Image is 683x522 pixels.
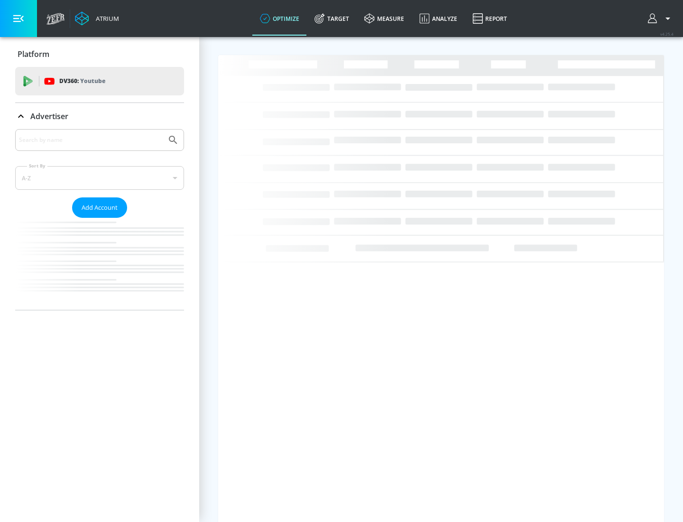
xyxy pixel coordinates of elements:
[27,163,47,169] label: Sort By
[465,1,515,36] a: Report
[80,76,105,86] p: Youtube
[660,31,674,37] span: v 4.25.4
[15,218,184,310] nav: list of Advertiser
[307,1,357,36] a: Target
[15,103,184,130] div: Advertiser
[19,134,163,146] input: Search by name
[412,1,465,36] a: Analyze
[15,67,184,95] div: DV360: Youtube
[92,14,119,23] div: Atrium
[252,1,307,36] a: optimize
[75,11,119,26] a: Atrium
[72,197,127,218] button: Add Account
[15,129,184,310] div: Advertiser
[357,1,412,36] a: measure
[82,202,118,213] span: Add Account
[18,49,49,59] p: Platform
[15,166,184,190] div: A-Z
[30,111,68,121] p: Advertiser
[15,41,184,67] div: Platform
[59,76,105,86] p: DV360:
